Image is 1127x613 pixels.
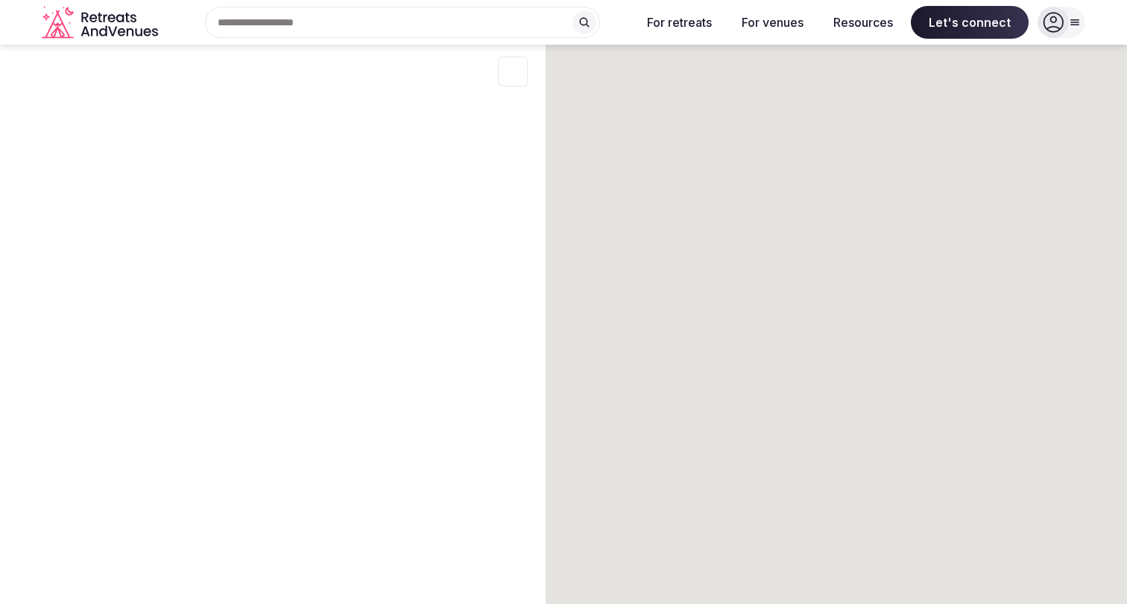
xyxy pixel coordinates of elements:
button: Resources [821,6,905,39]
button: For venues [730,6,815,39]
button: For retreats [635,6,724,39]
span: Let's connect [911,6,1029,39]
a: Visit the homepage [42,6,161,39]
svg: Retreats and Venues company logo [42,6,161,39]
